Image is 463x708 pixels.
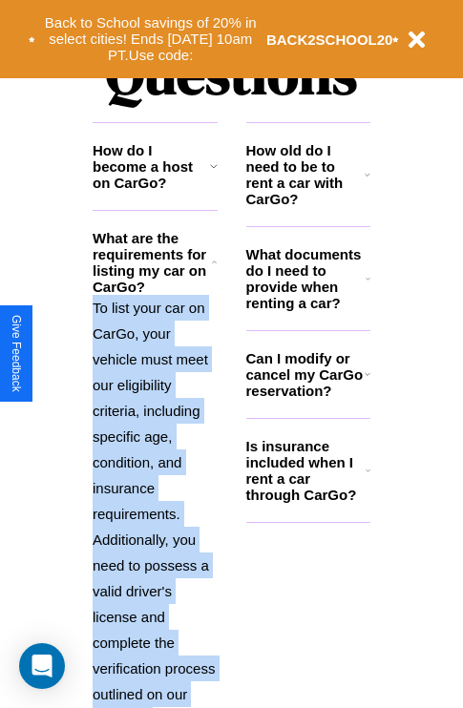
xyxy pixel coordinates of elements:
button: Back to School savings of 20% in select cities! Ends [DATE] 10am PT.Use code: [35,10,266,69]
h3: How do I become a host on CarGo? [93,142,210,191]
div: Give Feedback [10,315,23,392]
h3: Can I modify or cancel my CarGo reservation? [246,350,365,399]
h3: Is insurance included when I rent a car through CarGo? [246,438,366,503]
h3: What documents do I need to provide when renting a car? [246,246,367,311]
h3: How old do I need to be to rent a car with CarGo? [246,142,366,207]
div: Open Intercom Messenger [19,643,65,689]
b: BACK2SCHOOL20 [266,31,393,48]
h3: What are the requirements for listing my car on CarGo? [93,230,212,295]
